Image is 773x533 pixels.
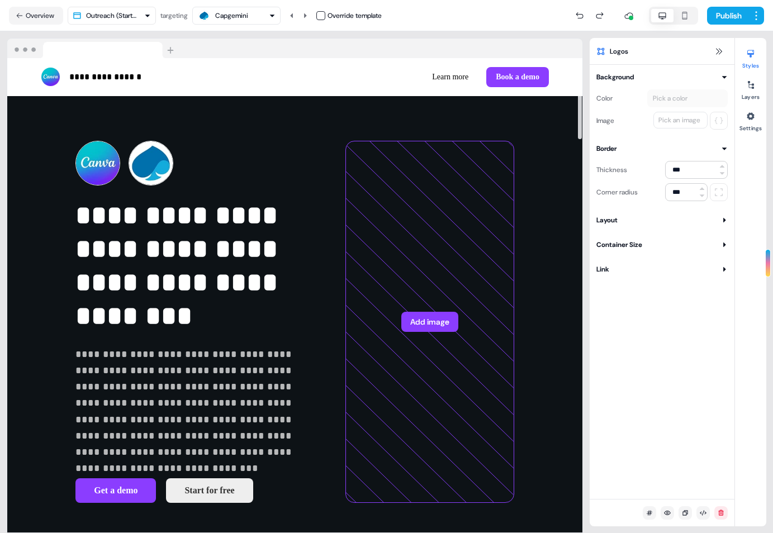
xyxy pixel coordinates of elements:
button: Styles [735,45,766,69]
button: Book a demo [486,67,549,87]
div: Pick a color [651,93,690,104]
button: Layers [735,76,766,101]
div: Thickness [596,161,627,179]
button: Overview [9,7,63,25]
button: Add image [401,312,458,332]
div: Layout [596,215,618,226]
button: Start for free [166,478,253,503]
button: Publish [707,7,748,25]
div: Border [596,143,616,154]
button: Learn more [423,67,477,87]
button: Settings [735,107,766,132]
button: Pick a color [647,89,728,107]
div: Pick an image [656,115,703,126]
div: Override template [328,10,382,21]
button: Link [596,264,728,275]
div: Link [596,264,609,275]
div: Get a demoStart for free [75,478,314,503]
button: Container Size [596,239,728,250]
button: Get a demo [75,478,156,503]
div: Capgemini [215,10,248,21]
div: Corner radius [596,183,638,201]
div: Learn moreBook a demo [300,67,549,87]
img: Browser topbar [7,39,179,59]
button: Pick an image [653,112,708,129]
button: Border [596,143,728,154]
div: Background [596,72,634,83]
div: Container Size [596,239,642,250]
div: targeting [160,10,188,21]
div: Color [596,89,613,107]
span: Logos [610,46,628,57]
div: Outreach (Starter) [86,10,140,21]
button: Layout [596,215,728,226]
button: Capgemini [192,7,281,25]
div: Image [596,112,614,130]
div: Add image [345,141,514,503]
button: Background [596,72,728,83]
